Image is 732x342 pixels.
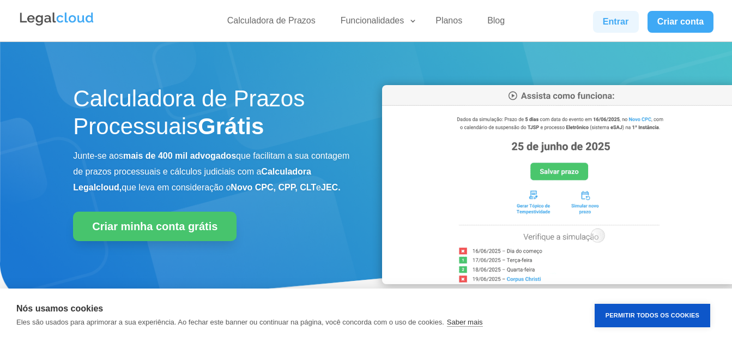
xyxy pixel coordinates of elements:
a: Funcionalidades [334,15,418,31]
b: Novo CPC, CPP, CLT [231,183,316,192]
a: Saber mais [447,318,483,327]
a: Entrar [593,11,639,33]
strong: Grátis [198,113,264,139]
h1: Calculadora de Prazos Processuais [73,85,350,146]
a: Blog [481,15,511,31]
a: Calculadora de Prazos [221,15,322,31]
p: Eles são usados para aprimorar a sua experiência. Ao fechar este banner ou continuar na página, v... [16,318,444,326]
strong: Nós usamos cookies [16,304,103,313]
b: mais de 400 mil advogados [123,151,236,160]
a: Logo da Legalcloud [19,20,95,29]
a: Criar conta [648,11,714,33]
b: JEC. [321,183,341,192]
a: Planos [429,15,469,31]
b: Calculadora Legalcloud, [73,167,311,192]
button: Permitir Todos os Cookies [595,304,710,327]
img: Legalcloud Logo [19,11,95,27]
a: Criar minha conta grátis [73,212,237,241]
p: Junte-se aos que facilitam a sua contagem de prazos processuais e cálculos judiciais com a que le... [73,148,350,195]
